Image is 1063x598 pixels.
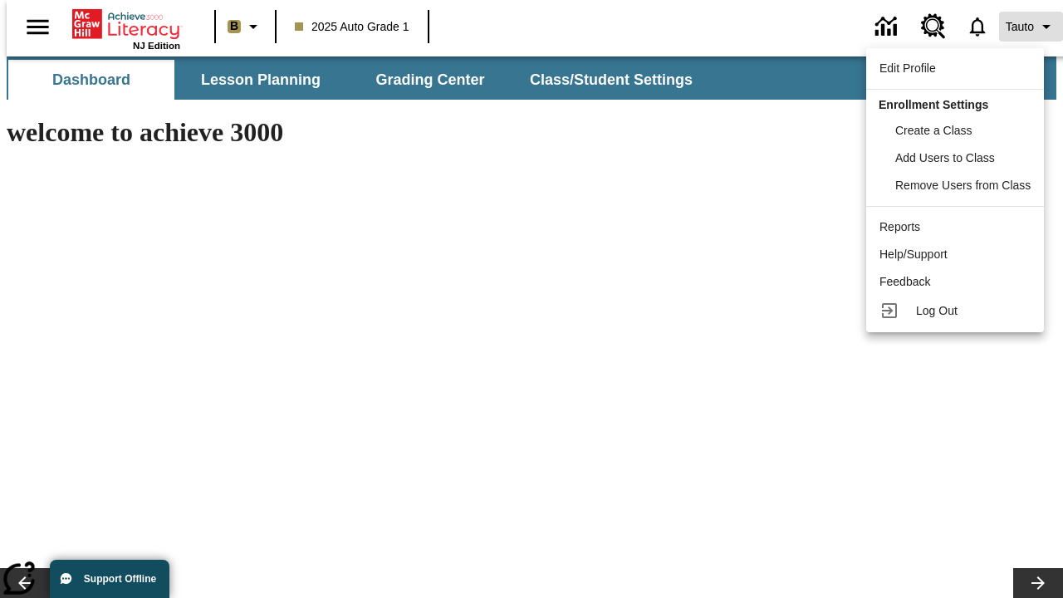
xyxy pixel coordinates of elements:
span: Help/Support [879,248,948,261]
span: Edit Profile [879,61,936,75]
span: Enrollment Settings [879,98,988,111]
span: Create a Class [895,124,972,137]
span: Add Users to Class [895,151,995,164]
span: Log Out [916,304,958,317]
span: Reports [879,220,920,233]
span: Remove Users from Class [895,179,1031,192]
span: Feedback [879,275,930,288]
